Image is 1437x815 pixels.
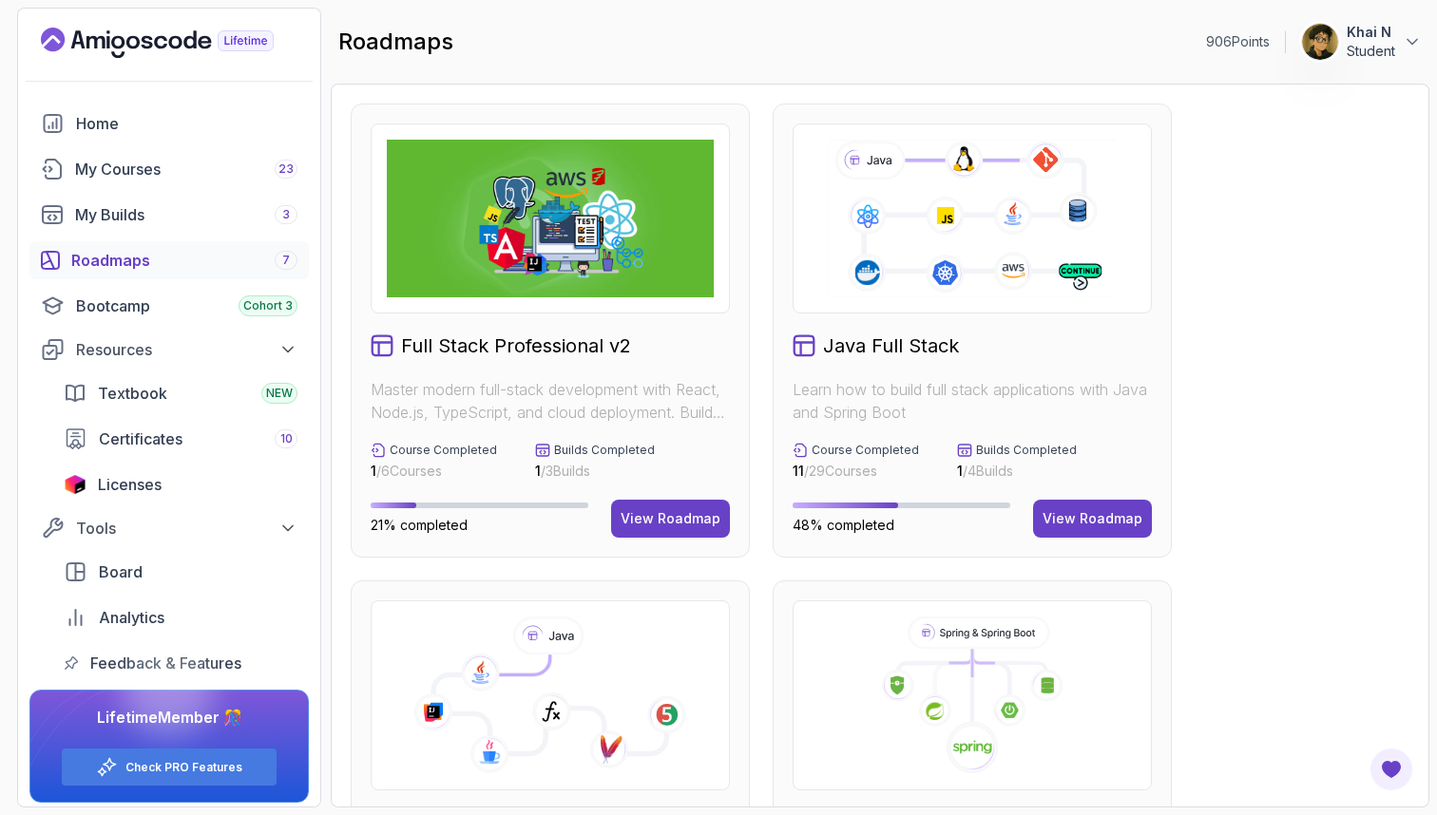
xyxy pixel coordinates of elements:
button: Open Feedback Button [1369,747,1414,792]
p: Student [1347,42,1395,61]
p: Course Completed [390,443,497,458]
span: 21% completed [371,517,468,533]
div: Resources [76,338,297,361]
a: board [52,553,309,591]
span: 1 [371,463,376,479]
span: Textbook [98,382,167,405]
span: 1 [535,463,541,479]
span: 10 [280,431,293,446]
button: Check PRO Features [61,748,278,787]
div: My Courses [75,158,297,180]
a: bootcamp [29,287,309,325]
span: 23 [278,161,294,177]
h2: roadmaps [338,27,453,57]
a: builds [29,196,309,234]
div: Home [76,112,297,135]
a: Check PRO Features [125,760,242,775]
button: Resources [29,332,309,367]
h2: Full Stack Professional v2 [401,332,631,359]
p: / 4 Builds [957,462,1077,481]
a: roadmaps [29,241,309,279]
div: My Builds [75,203,297,226]
p: Builds Completed [976,443,1077,458]
p: / 6 Courses [371,462,497,481]
a: licenses [52,465,309,503]
a: certificates [52,420,309,458]
button: Tools [29,511,309,545]
p: 906 Points [1206,32,1270,51]
p: Course Completed [812,443,919,458]
div: View Roadmap [621,509,720,528]
a: courses [29,150,309,188]
div: View Roadmap [1043,509,1142,528]
div: Tools [76,517,297,540]
button: View Roadmap [611,500,730,538]
p: / 29 Courses [793,462,919,481]
span: 48% completed [793,517,894,533]
span: 7 [282,253,290,268]
span: Board [99,560,143,583]
button: View Roadmap [1033,500,1152,538]
p: Khai N [1347,23,1395,42]
a: feedback [52,644,309,682]
p: Learn how to build full stack applications with Java and Spring Boot [793,378,1152,424]
span: Feedback & Features [90,652,241,674]
a: Landing page [41,28,317,58]
a: home [29,104,309,142]
span: 11 [793,463,804,479]
button: user profile imageKhai NStudent [1301,23,1422,61]
div: Roadmaps [71,249,297,272]
span: NEW [266,386,293,401]
p: Master modern full-stack development with React, Node.js, TypeScript, and cloud deployment. Build... [371,378,730,424]
img: user profile image [1302,24,1338,60]
p: / 3 Builds [535,462,655,481]
span: 1 [957,463,963,479]
a: textbook [52,374,309,412]
h2: Java Full Stack [823,332,959,359]
span: Licenses [98,473,162,496]
span: Cohort 3 [243,298,293,313]
img: jetbrains icon [64,475,86,494]
p: Builds Completed [554,443,655,458]
img: Full Stack Professional v2 [387,140,714,297]
div: Bootcamp [76,294,297,317]
span: Certificates [99,427,182,450]
span: 3 [282,207,290,222]
span: Analytics [99,606,164,629]
a: analytics [52,598,309,636]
